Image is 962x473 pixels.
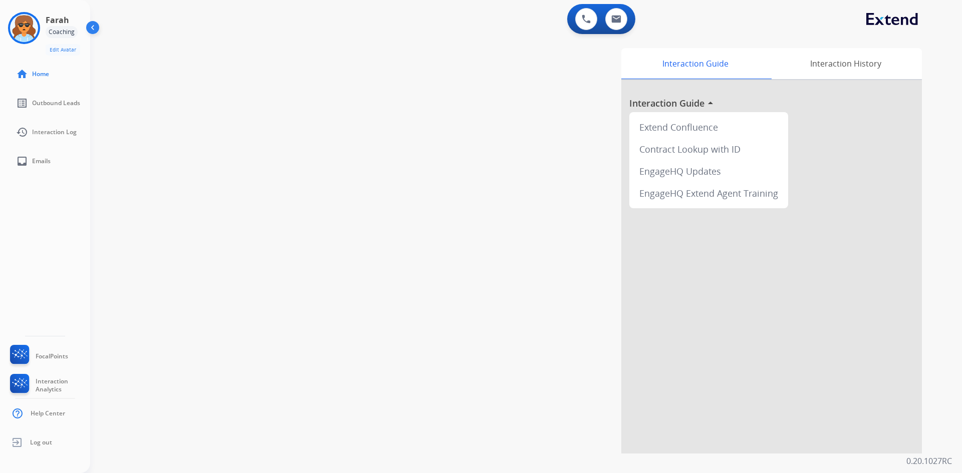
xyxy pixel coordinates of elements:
[8,374,90,397] a: Interaction Analytics
[8,345,68,368] a: FocalPoints
[633,138,784,160] div: Contract Lookup with ID
[906,455,952,467] p: 0.20.1027RC
[46,14,69,26] h3: Farah
[16,155,28,167] mat-icon: inbox
[32,70,49,78] span: Home
[769,48,922,79] div: Interaction History
[633,160,784,182] div: EngageHQ Updates
[31,409,65,417] span: Help Center
[16,126,28,138] mat-icon: history
[621,48,769,79] div: Interaction Guide
[16,97,28,109] mat-icon: list_alt
[36,352,68,360] span: FocalPoints
[633,116,784,138] div: Extend Confluence
[46,26,78,38] div: Coaching
[32,128,77,136] span: Interaction Log
[32,99,80,107] span: Outbound Leads
[633,182,784,204] div: EngageHQ Extend Agent Training
[16,68,28,80] mat-icon: home
[36,377,90,393] span: Interaction Analytics
[30,438,52,446] span: Log out
[46,44,80,56] button: Edit Avatar
[10,14,38,42] img: avatar
[32,157,51,165] span: Emails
